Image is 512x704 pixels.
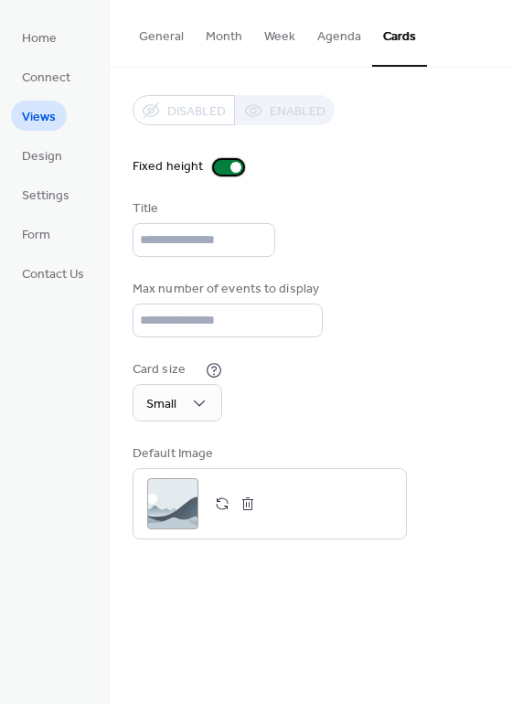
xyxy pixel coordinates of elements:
[147,478,198,529] div: ;
[146,392,176,417] span: Small
[11,258,95,288] a: Contact Us
[133,199,272,219] div: Title
[133,360,202,379] div: Card size
[22,265,84,284] span: Contact Us
[11,179,80,209] a: Settings
[133,280,319,299] div: Max number of events to display
[11,22,68,52] a: Home
[22,187,69,206] span: Settings
[11,140,73,170] a: Design
[133,157,203,176] div: Fixed height
[22,29,57,48] span: Home
[22,147,62,166] span: Design
[22,108,56,127] span: Views
[133,444,403,464] div: Default Image
[11,101,67,131] a: Views
[22,69,70,88] span: Connect
[22,226,50,245] span: Form
[11,219,61,249] a: Form
[11,61,81,91] a: Connect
